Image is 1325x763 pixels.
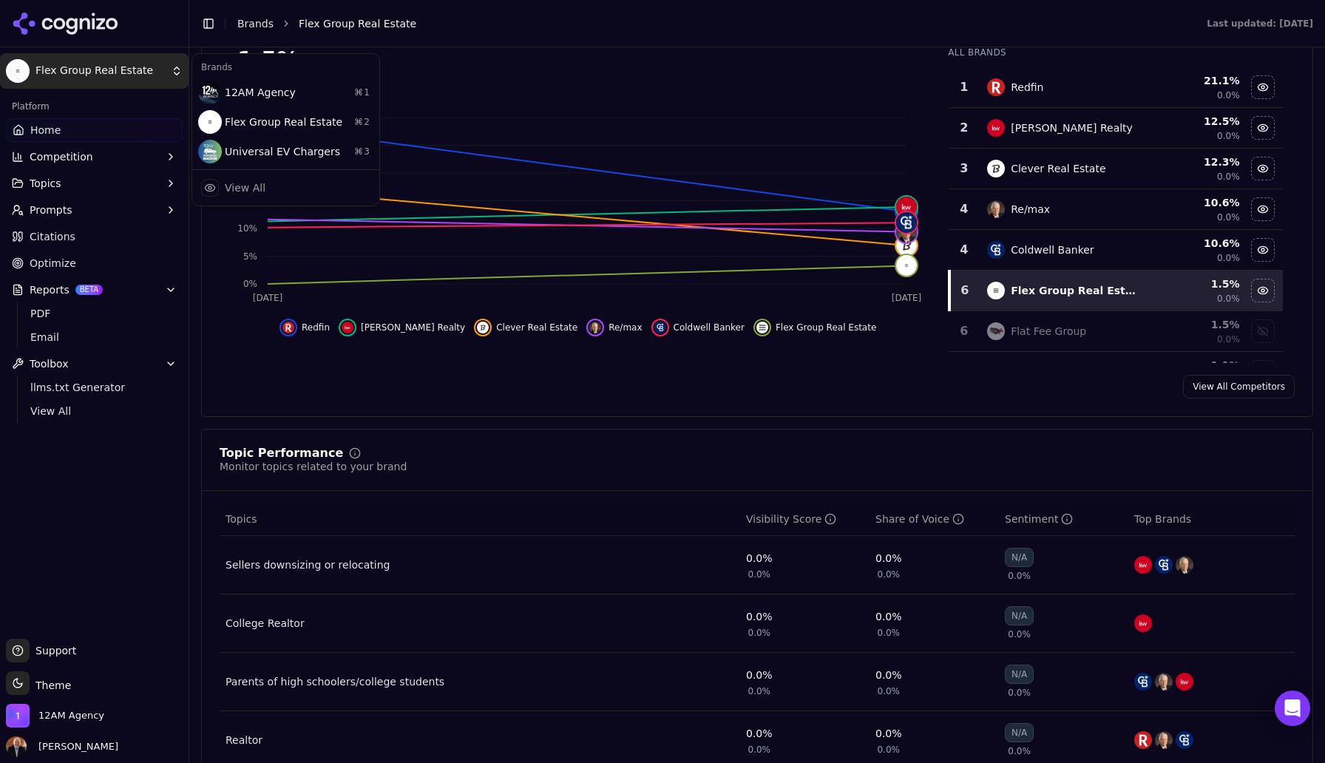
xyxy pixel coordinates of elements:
div: Universal EV Chargers [195,137,376,166]
img: Flex Group Real Estate [198,110,222,134]
div: Brands [195,57,376,78]
img: Universal EV Chargers [198,140,222,163]
img: 12AM Agency [198,81,222,104]
span: ⌘ 3 [354,146,370,157]
span: ⌘ 2 [354,116,370,128]
div: Flex Group Real Estate [195,107,376,137]
div: 12AM Agency [195,78,376,107]
div: Current brand: Flex Group Real Estate [192,53,380,206]
div: View All [225,180,265,195]
span: ⌘ 1 [354,87,370,98]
